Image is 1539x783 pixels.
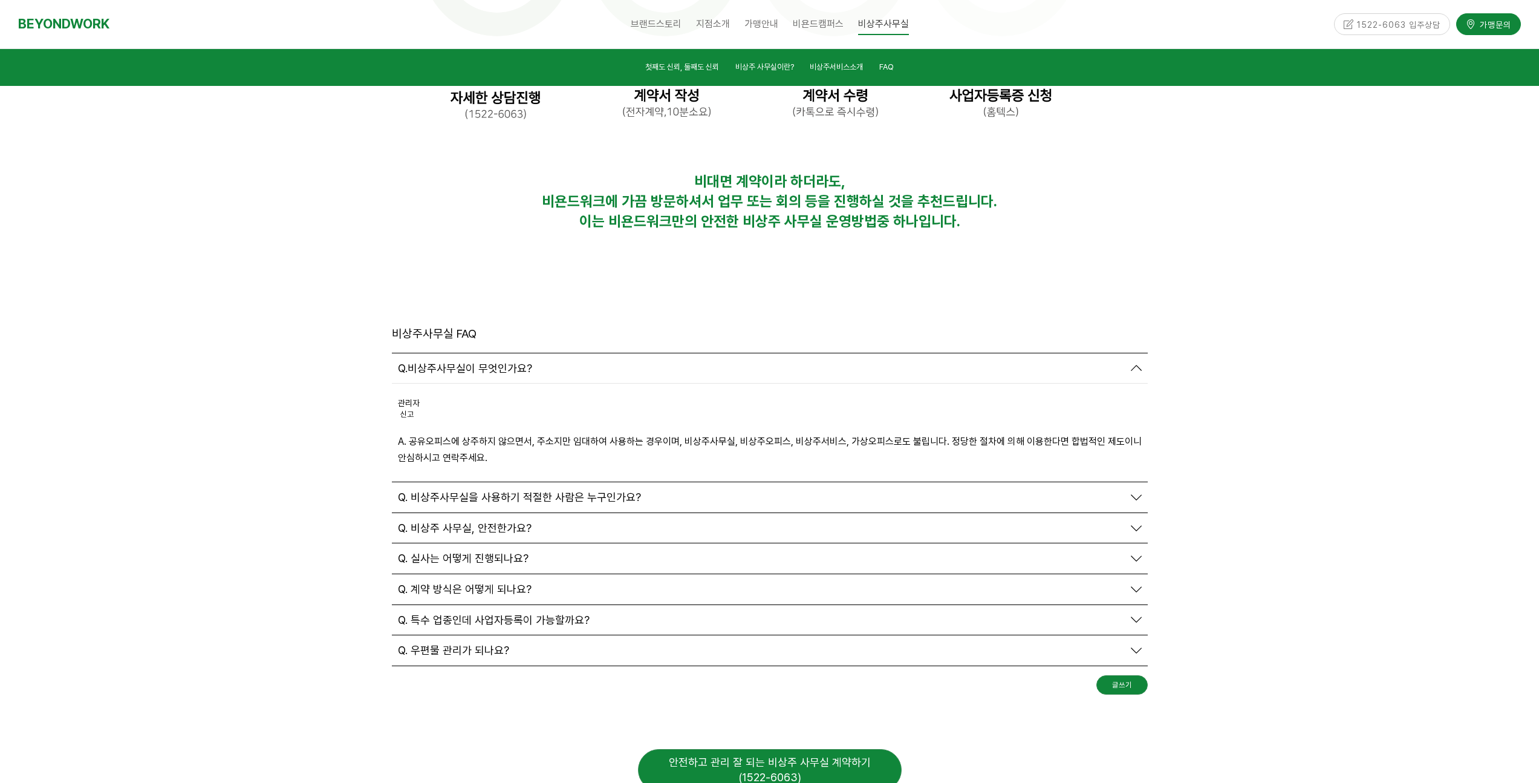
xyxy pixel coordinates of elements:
[735,61,794,77] a: 비상주 사무실이란?
[735,62,794,71] span: 비상주 사무실이란?
[398,614,590,627] span: Q. 특수 업종인데 사업자등록이 가능할까요?
[810,62,863,71] span: 비상주서비스소개
[877,212,960,230] strong: 중 하나입니다.
[398,491,641,504] span: Q. 비상주사무실을 사용하기 적절한 사람은 누구인가요?
[689,9,737,39] a: 지점소개
[645,62,719,71] span: 첫째도 신뢰, 둘째도 신뢰
[879,61,894,77] a: FAQ
[398,644,509,657] span: Q. 우편물 관리가 되나요?
[694,172,845,190] strong: 비대면 계약이라 하더라도,
[879,62,894,71] span: FAQ
[858,14,909,35] span: 비상주사무실
[579,212,877,230] span: 이는 비욘드워크만의 안전한 비상주 사무실 운영방법
[398,362,532,375] span: Q.비상주사무실이 무엇인가요?
[786,9,851,39] a: 비욘드캠퍼스
[793,18,844,30] span: 비욘드캠퍼스
[696,18,730,30] span: 지점소개
[631,18,682,30] span: 브랜드스토리
[398,522,532,535] span: Q. 비상주 사무실, 안전한가요?
[645,61,719,77] a: 첫째도 신뢰, 둘째도 신뢰
[810,61,863,77] a: 비상주서비스소개
[744,18,778,30] span: 가맹안내
[1476,18,1511,30] span: 가맹문의
[542,192,997,210] span: 비욘드워크에 가끔 방문하셔서 업무 또는 회의 등을 진행하실 것을 추천드립니다.
[623,9,689,39] a: 브랜드스토리
[18,13,109,35] a: BEYONDWORK
[1456,13,1521,34] a: 가맹문의
[398,552,529,565] span: Q. 실사는 어떻게 진행되나요?
[398,583,532,596] span: Q. 계약 방식은 어떻게 되나요?
[398,433,1142,466] p: A. 공유오피스에 상주하지 않으면서, 주소지만 임대하여 사용하는 경우이며, 비상주사무실, 비상주오피스, 비상주서비스, 가상오피스로도 불립니다. 정당한 절차에 의해 이용한다면 ...
[851,9,916,39] a: 비상주사무실
[1096,675,1148,695] a: 글쓰기
[392,324,477,344] header: 비상주사무실 FAQ
[737,9,786,39] a: 가맹안내
[400,410,414,419] a: 신고
[398,397,420,410] div: 관리자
